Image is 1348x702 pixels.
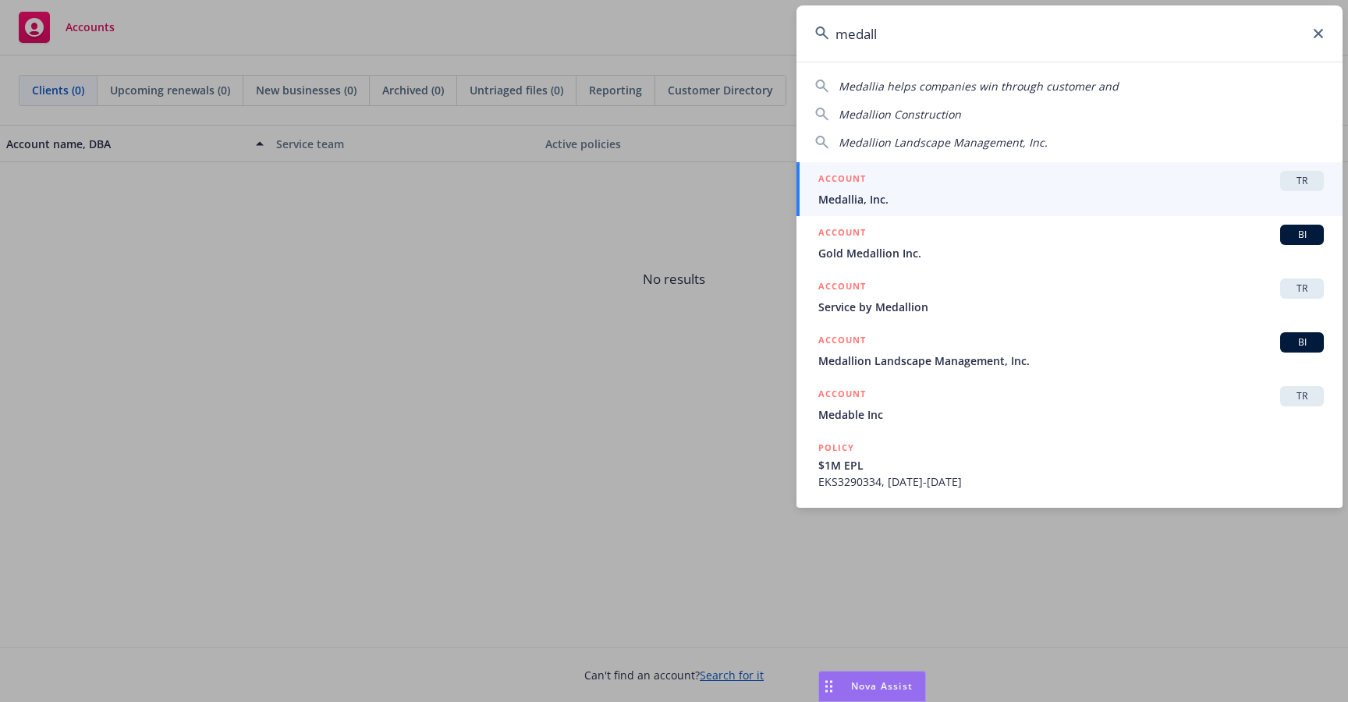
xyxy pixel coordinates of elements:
[796,378,1343,431] a: ACCOUNTTRMedable Inc
[796,270,1343,324] a: ACCOUNTTRService by Medallion
[1286,389,1318,403] span: TR
[796,162,1343,216] a: ACCOUNTTRMedallia, Inc.
[818,299,1324,315] span: Service by Medallion
[796,324,1343,378] a: ACCOUNTBIMedallion Landscape Management, Inc.
[818,332,866,351] h5: ACCOUNT
[1286,282,1318,296] span: TR
[818,457,1324,473] span: $1M EPL
[839,135,1048,150] span: Medallion Landscape Management, Inc.
[851,679,913,693] span: Nova Assist
[818,406,1324,423] span: Medable Inc
[818,191,1324,207] span: Medallia, Inc.
[818,245,1324,261] span: Gold Medallion Inc.
[839,107,961,122] span: Medallion Construction
[796,5,1343,62] input: Search...
[818,225,866,243] h5: ACCOUNT
[839,79,1119,94] span: Medallia helps companies win through customer and
[819,672,839,701] div: Drag to move
[818,278,866,297] h5: ACCOUNT
[1286,228,1318,242] span: BI
[796,431,1343,498] a: POLICY$1M EPLEKS3290334, [DATE]-[DATE]
[1286,335,1318,349] span: BI
[818,440,854,456] h5: POLICY
[796,216,1343,270] a: ACCOUNTBIGold Medallion Inc.
[818,386,866,405] h5: ACCOUNT
[818,353,1324,369] span: Medallion Landscape Management, Inc.
[818,171,866,190] h5: ACCOUNT
[1286,174,1318,188] span: TR
[818,473,1324,490] span: EKS3290334, [DATE]-[DATE]
[818,671,926,702] button: Nova Assist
